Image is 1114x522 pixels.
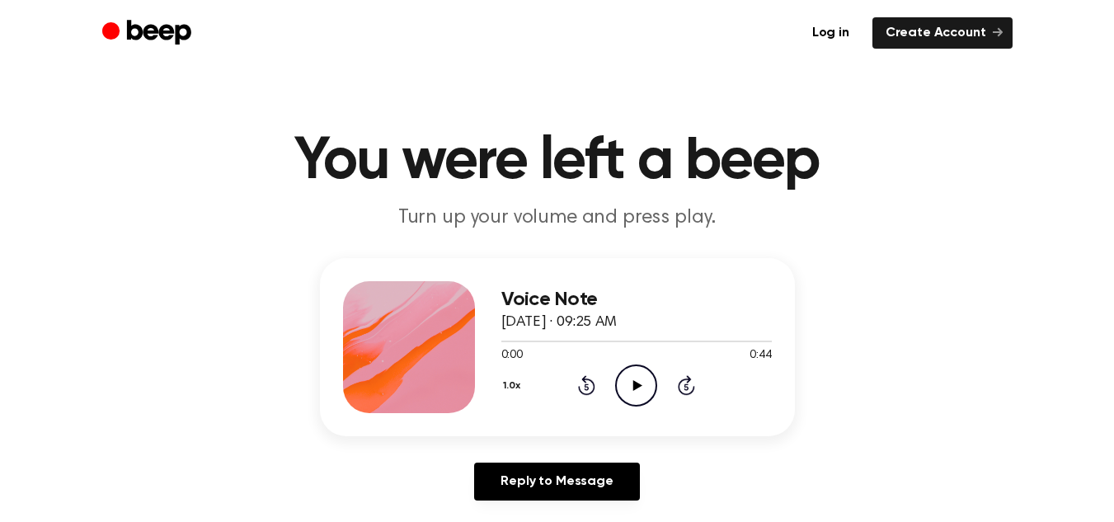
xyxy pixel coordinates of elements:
a: Beep [102,17,195,49]
button: 1.0x [501,372,527,400]
h1: You were left a beep [135,132,980,191]
a: Log in [799,17,863,49]
span: 0:44 [750,347,771,364]
a: Create Account [872,17,1013,49]
span: [DATE] · 09:25 AM [501,315,617,330]
h3: Voice Note [501,289,772,311]
span: 0:00 [501,347,523,364]
a: Reply to Message [474,463,639,501]
p: Turn up your volume and press play. [241,205,874,232]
